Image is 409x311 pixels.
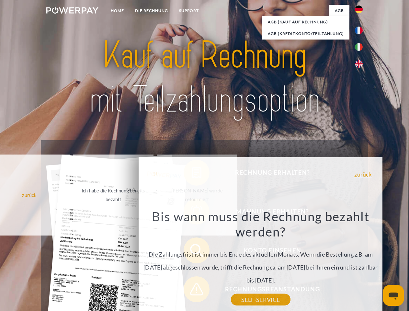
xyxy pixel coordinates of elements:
a: AGB (Kreditkonto/Teilzahlung) [262,28,349,40]
a: agb [329,5,349,17]
img: it [355,43,363,51]
img: en [355,60,363,68]
a: AGB (Kauf auf Rechnung) [262,16,349,28]
a: SELF-SERVICE [231,294,290,305]
img: logo-powerpay-white.svg [46,7,98,14]
a: zurück [354,171,371,177]
h3: Bis wann muss die Rechnung bezahlt werden? [142,209,379,240]
iframe: Schaltfläche zum Öffnen des Messaging-Fensters [383,285,404,306]
img: fr [355,27,363,34]
img: de [355,6,363,13]
a: Home [105,5,130,17]
a: DIE RECHNUNG [130,5,174,17]
img: title-powerpay_de.svg [62,31,347,124]
div: Die Zahlungsfrist ist immer bis Ende des aktuellen Monats. Wenn die Bestellung z.B. am [DATE] abg... [142,209,379,300]
a: SUPPORT [174,5,204,17]
div: Ich habe die Rechnung bereits bezahlt [77,186,150,204]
